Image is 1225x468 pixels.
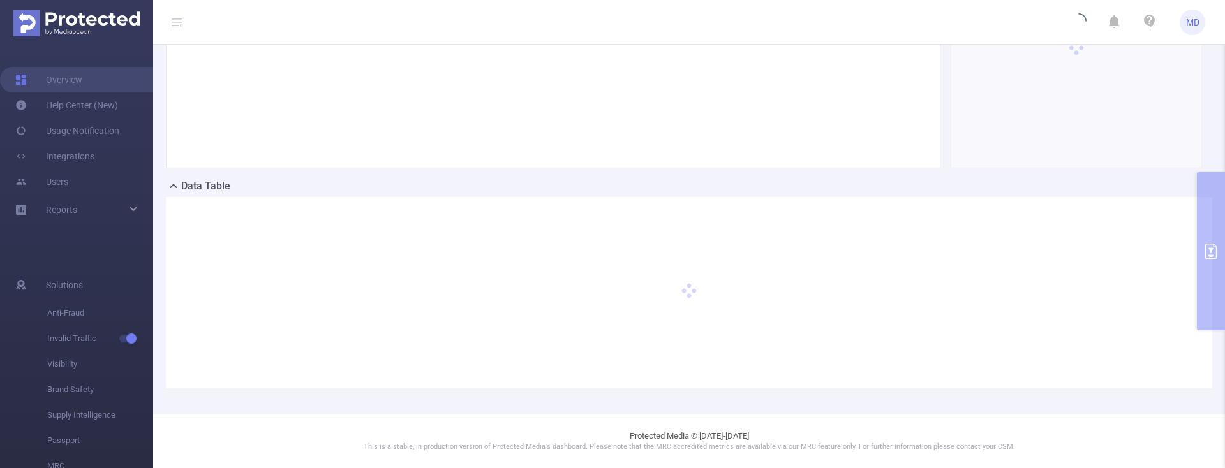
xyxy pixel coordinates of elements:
[46,205,77,215] span: Reports
[13,10,140,36] img: Protected Media
[153,414,1225,468] footer: Protected Media © [DATE]-[DATE]
[47,326,153,351] span: Invalid Traffic
[15,92,118,118] a: Help Center (New)
[47,300,153,326] span: Anti-Fraud
[15,67,82,92] a: Overview
[1186,10,1199,35] span: MD
[47,377,153,402] span: Brand Safety
[181,179,230,194] h2: Data Table
[46,272,83,298] span: Solutions
[47,428,153,453] span: Passport
[15,169,68,194] a: Users
[1071,13,1087,31] i: icon: loading
[47,351,153,377] span: Visibility
[15,143,94,169] a: Integrations
[47,402,153,428] span: Supply Intelligence
[46,197,77,223] a: Reports
[185,442,1193,453] p: This is a stable, in production version of Protected Media's dashboard. Please note that the MRC ...
[15,118,119,143] a: Usage Notification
